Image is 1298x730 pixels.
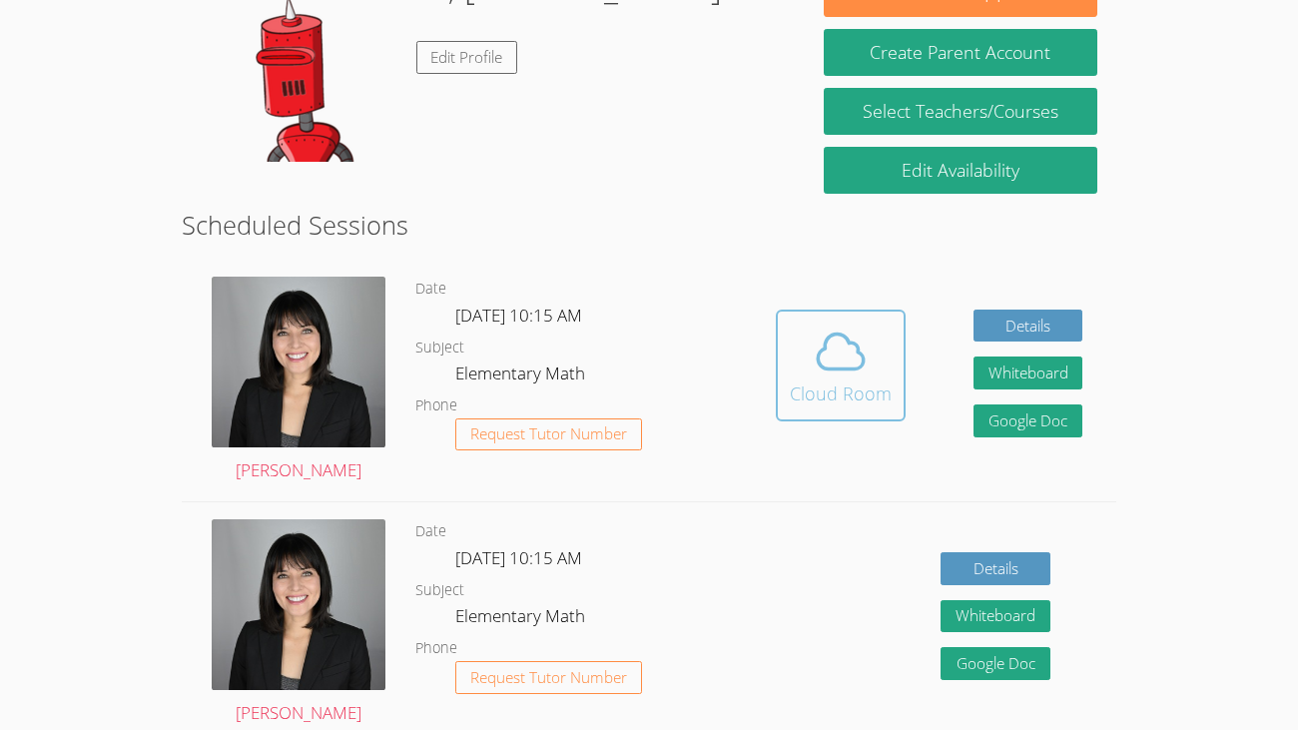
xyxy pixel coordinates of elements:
[455,661,642,694] button: Request Tutor Number
[790,379,892,407] div: Cloud Room
[415,336,464,361] dt: Subject
[212,277,385,447] img: DSC_1773.jpeg
[824,29,1098,76] button: Create Parent Account
[455,304,582,327] span: [DATE] 10:15 AM
[973,404,1083,437] a: Google Doc
[776,310,906,421] button: Cloud Room
[415,393,457,418] dt: Phone
[415,519,446,544] dt: Date
[824,147,1098,194] a: Edit Availability
[455,418,642,451] button: Request Tutor Number
[455,602,589,636] dd: Elementary Math
[415,578,464,603] dt: Subject
[941,600,1050,633] button: Whiteboard
[973,310,1083,343] a: Details
[455,360,589,393] dd: Elementary Math
[973,357,1083,389] button: Whiteboard
[455,546,582,569] span: [DATE] 10:15 AM
[941,552,1050,585] a: Details
[470,426,627,441] span: Request Tutor Number
[824,88,1098,135] a: Select Teachers/Courses
[212,519,385,690] img: DSC_1773.jpeg
[470,670,627,685] span: Request Tutor Number
[415,277,446,302] dt: Date
[416,41,518,74] a: Edit Profile
[941,647,1050,680] a: Google Doc
[415,636,457,661] dt: Phone
[182,206,1116,244] h2: Scheduled Sessions
[212,277,385,485] a: [PERSON_NAME]
[212,519,385,728] a: [PERSON_NAME]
